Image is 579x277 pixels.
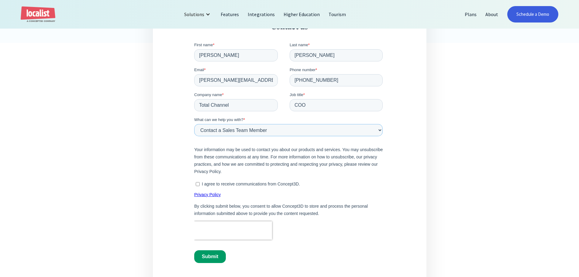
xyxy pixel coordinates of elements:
[507,6,558,23] a: Schedule a Demo
[180,7,216,22] div: Solutions
[216,7,243,22] a: Features
[460,7,481,22] a: Plans
[243,7,279,22] a: Integrations
[21,6,55,23] a: home
[481,7,503,22] a: About
[279,7,324,22] a: Higher Education
[324,7,350,22] a: Tourism
[184,11,204,18] div: Solutions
